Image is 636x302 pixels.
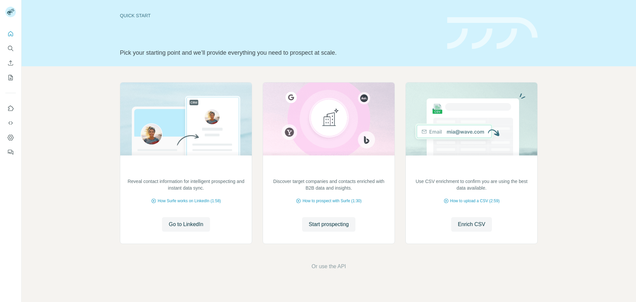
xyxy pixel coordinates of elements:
[451,217,492,232] button: Enrich CSV
[127,178,245,191] p: Reveal contact information for intelligent prospecting and instant data sync.
[412,178,531,191] p: Use CSV enrichment to confirm you are using the best data available.
[158,198,221,204] span: How Surfe works on LinkedIn (1:58)
[291,165,366,174] h2: Identify target accounts
[5,42,16,54] button: Search
[302,217,355,232] button: Start prospecting
[152,165,220,174] h2: Prospect on LinkedIn
[311,263,346,271] button: Or use the API
[5,146,16,158] button: Feedback
[5,132,16,144] button: Dashboard
[433,165,510,174] h2: Enrich your contact lists
[5,28,16,40] button: Quick start
[5,102,16,114] button: Use Surfe on LinkedIn
[458,220,485,228] span: Enrich CSV
[120,12,439,19] div: Quick start
[120,31,439,44] h1: Let’s prospect together
[120,48,439,57] p: Pick your starting point and we’ll provide everything you need to prospect at scale.
[309,220,349,228] span: Start prospecting
[270,178,388,191] p: Discover target companies and contacts enriched with B2B data and insights.
[162,217,210,232] button: Go to LinkedIn
[263,83,395,155] img: Identify target accounts
[5,117,16,129] button: Use Surfe API
[450,198,500,204] span: How to upload a CSV (2:59)
[447,17,538,49] img: banner
[169,220,203,228] span: Go to LinkedIn
[5,57,16,69] button: Enrich CSV
[302,198,361,204] span: How to prospect with Surfe (1:30)
[405,83,538,155] img: Enrich your contact lists
[120,83,252,155] img: Prospect on LinkedIn
[5,72,16,84] button: My lists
